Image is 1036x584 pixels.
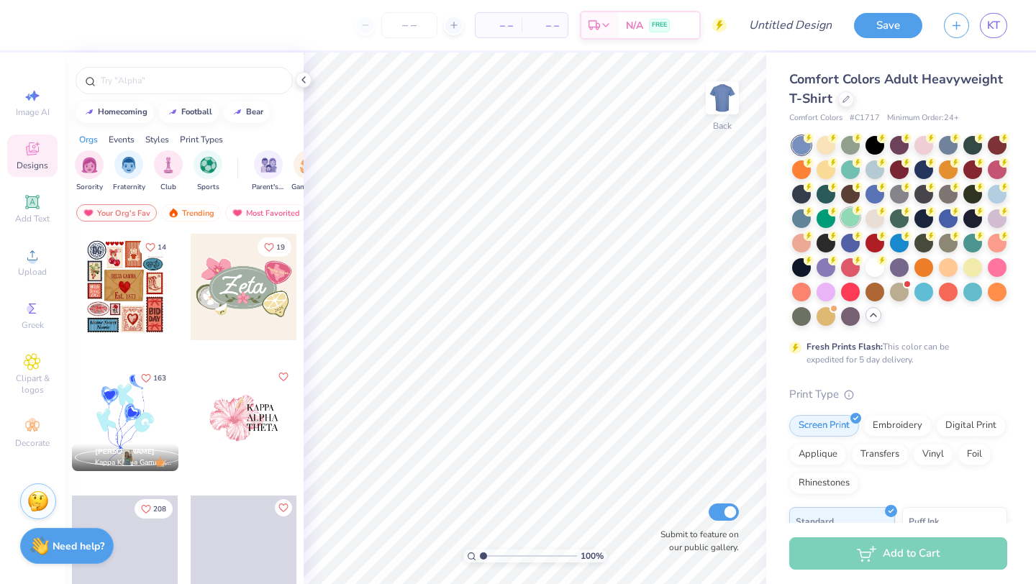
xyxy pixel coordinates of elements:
[708,83,737,112] img: Back
[887,112,959,124] span: Minimum Order: 24 +
[160,157,176,173] img: Club Image
[652,20,667,30] span: FREE
[83,208,94,218] img: most_fav.gif
[626,18,643,33] span: N/A
[806,341,883,352] strong: Fresh Prints Flash:
[18,266,47,278] span: Upload
[168,208,179,218] img: trending.gif
[850,112,880,124] span: # C1717
[789,112,842,124] span: Comfort Colors
[789,444,847,465] div: Applique
[153,506,166,513] span: 208
[95,447,155,457] span: [PERSON_NAME]
[913,444,953,465] div: Vinyl
[958,444,991,465] div: Foil
[159,101,219,123] button: football
[99,73,283,88] input: Try "Alpha"
[81,157,98,173] img: Sorority Image
[180,133,223,146] div: Print Types
[75,150,104,193] div: filter for Sorority
[109,133,135,146] div: Events
[291,150,324,193] div: filter for Game Day
[200,157,217,173] img: Sports Image
[83,108,95,117] img: trend_line.gif
[16,106,50,118] span: Image AI
[260,157,277,173] img: Parent's Weekend Image
[291,182,324,193] span: Game Day
[232,208,243,218] img: most_fav.gif
[194,150,222,193] button: filter button
[158,244,166,251] span: 14
[194,150,222,193] div: filter for Sports
[737,11,843,40] input: Untitled Design
[79,133,98,146] div: Orgs
[909,514,939,529] span: Puff Ink
[121,157,137,173] img: Fraternity Image
[17,160,48,171] span: Designs
[980,13,1007,38] a: KT
[7,373,58,396] span: Clipart & logos
[789,415,859,437] div: Screen Print
[806,340,983,366] div: This color can be expedited for 5 day delivery.
[181,108,212,116] div: football
[291,150,324,193] button: filter button
[113,182,145,193] span: Fraternity
[145,133,169,146] div: Styles
[154,150,183,193] button: filter button
[863,415,932,437] div: Embroidery
[98,108,147,116] div: homecoming
[381,12,437,38] input: – –
[530,18,559,33] span: – –
[789,386,1007,403] div: Print Type
[15,213,50,224] span: Add Text
[232,108,243,117] img: trend_line.gif
[113,150,145,193] div: filter for Fraternity
[789,473,859,494] div: Rhinestones
[15,437,50,449] span: Decorate
[167,108,178,117] img: trend_line.gif
[135,368,173,388] button: Like
[76,182,103,193] span: Sorority
[252,150,285,193] button: filter button
[154,150,183,193] div: filter for Club
[300,157,317,173] img: Game Day Image
[76,101,154,123] button: homecoming
[987,17,1000,34] span: KT
[252,150,285,193] div: filter for Parent's Weekend
[796,514,834,529] span: Standard
[653,528,739,554] label: Submit to feature on our public gallery.
[789,70,1003,107] span: Comfort Colors Adult Heavyweight T-Shirt
[75,150,104,193] button: filter button
[113,150,145,193] button: filter button
[276,244,285,251] span: 19
[224,101,270,123] button: bear
[246,108,263,116] div: bear
[53,539,104,553] strong: Need help?
[854,13,922,38] button: Save
[225,204,306,222] div: Most Favorited
[22,319,44,331] span: Greek
[139,237,173,257] button: Like
[160,182,176,193] span: Club
[275,368,292,385] button: Like
[76,204,157,222] div: Your Org's Fav
[936,415,1006,437] div: Digital Print
[135,499,173,519] button: Like
[581,549,604,562] span: 100 %
[95,457,173,468] span: Kappa Kappa Gamma, [GEOGRAPHIC_DATA]
[258,237,291,257] button: Like
[252,182,285,193] span: Parent's Weekend
[153,375,166,382] span: 163
[851,444,909,465] div: Transfers
[484,18,513,33] span: – –
[161,204,221,222] div: Trending
[713,119,732,132] div: Back
[275,499,292,516] button: Like
[197,182,219,193] span: Sports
